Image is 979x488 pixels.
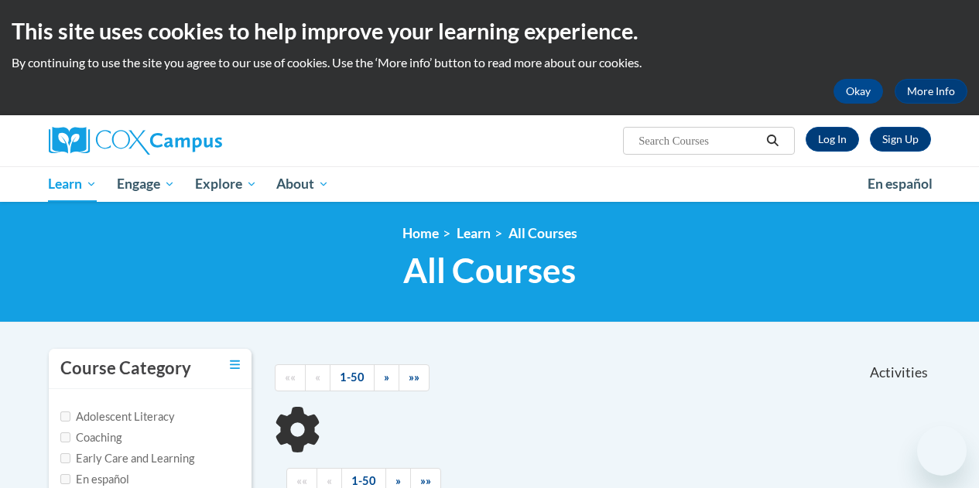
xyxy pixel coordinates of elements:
span: Engage [117,175,175,193]
span: »» [409,370,419,384]
a: Explore [185,166,267,202]
span: All Courses [403,250,576,291]
a: Log In [806,127,859,152]
a: Toggle collapse [230,357,240,374]
a: Begining [275,364,306,391]
a: Home [402,225,439,241]
img: Cox Campus [49,127,222,155]
span: Learn [48,175,97,193]
h3: Course Category [60,357,191,381]
label: Adolescent Literacy [60,408,175,425]
span: Activities [870,364,928,381]
label: En español [60,471,129,488]
a: 1-50 [330,364,375,391]
input: Checkbox for Options [60,411,70,421]
div: Main menu [37,166,943,202]
span: «« [285,370,296,384]
a: En español [857,168,943,200]
span: « [315,370,320,384]
a: More Info [895,79,967,104]
button: Search [761,131,784,150]
input: Checkbox for Options [60,453,70,463]
input: Checkbox for Options [60,432,70,442]
label: Coaching [60,429,122,446]
a: All Courses [508,225,577,241]
span: « [327,474,332,487]
a: Previous [305,364,330,391]
span: Explore [195,175,257,193]
a: Next [374,364,399,391]
span: About [276,175,329,193]
a: Cox Campus [49,127,327,155]
span: » [384,370,389,384]
a: Register [870,127,931,152]
label: Early Care and Learning [60,450,194,467]
iframe: Button to launch messaging window [917,426,967,476]
a: Engage [107,166,185,202]
button: Okay [834,79,883,104]
a: Learn [39,166,108,202]
a: About [266,166,339,202]
input: Search Courses [637,131,761,150]
input: Checkbox for Options [60,474,70,484]
span: «« [296,474,307,487]
a: Learn [457,225,491,241]
p: By continuing to use the site you agree to our use of cookies. Use the ‘More info’ button to read... [12,54,967,71]
a: End [399,364,430,391]
h2: This site uses cookies to help improve your learning experience. [12,15,967,46]
span: » [395,474,401,487]
span: En español [868,176,933,192]
span: »» [420,474,431,487]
